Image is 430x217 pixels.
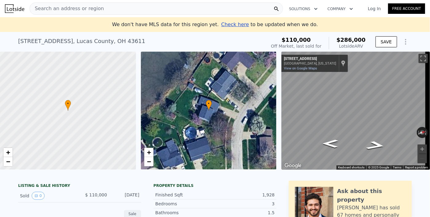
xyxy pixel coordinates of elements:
div: • [206,100,212,111]
span: + [147,148,151,156]
span: Check here [221,22,249,27]
button: Rotate counterclockwise [417,127,420,138]
div: Off Market, last sold for [271,43,321,49]
div: Sold [20,192,75,200]
button: Zoom out [418,154,427,163]
div: Bathrooms [155,210,215,216]
span: • [65,101,71,106]
div: We don't have MLS data for this region yet. [112,21,318,28]
a: View on Google Maps [284,66,317,70]
img: Lotside [5,4,24,13]
button: Show Options [400,36,412,48]
div: Bedrooms [155,201,215,207]
div: Ask about this property [337,187,406,204]
div: LISTING & SALE HISTORY [18,183,141,189]
span: − [6,158,10,165]
a: Zoom in [144,148,153,157]
a: Terms (opens in new tab) [393,166,401,169]
span: Search an address or region [30,5,104,12]
span: © 2025 Google [368,166,389,169]
a: Log In [360,6,388,12]
span: $286,000 [336,37,366,43]
div: 1.5 [215,210,275,216]
path: Go Northeast, Water Point Ct [358,139,394,152]
button: SAVE [376,36,397,47]
span: • [206,101,212,106]
span: $110,000 [282,37,311,43]
a: Open this area in Google Maps (opens a new window) [283,162,303,170]
div: Lotside ARV [336,43,366,49]
button: Company [323,3,358,14]
a: Zoom out [3,157,13,166]
div: Property details [153,183,277,188]
span: + [6,148,10,156]
div: [GEOGRAPHIC_DATA], [US_STATE] [284,61,336,65]
div: [STREET_ADDRESS] [284,57,336,61]
div: [DATE] [112,192,139,200]
div: to be updated when we do. [221,21,318,28]
button: Keyboard shortcuts [338,165,364,170]
span: − [147,158,151,165]
img: Google [283,162,303,170]
button: Rotate clockwise [425,127,428,138]
button: Solutions [284,3,323,14]
button: Reset the view [416,129,428,136]
div: 1,928 [215,192,275,198]
path: Go South, Water Point Ct [316,138,345,150]
a: Free Account [388,3,425,14]
button: Zoom in [418,144,427,154]
a: Report a problem [405,166,428,169]
div: • [65,100,71,111]
a: Zoom out [144,157,153,166]
a: Show location on map [341,60,345,67]
a: Zoom in [3,148,13,157]
div: Street View [281,52,430,170]
div: [STREET_ADDRESS] , Lucas County , OH 43611 [18,37,145,45]
button: View historical data [32,192,45,200]
button: Toggle fullscreen view [419,54,428,63]
div: Finished Sqft [155,192,215,198]
div: 3 [215,201,275,207]
span: $ 110,000 [85,192,107,197]
div: Map [281,52,430,170]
